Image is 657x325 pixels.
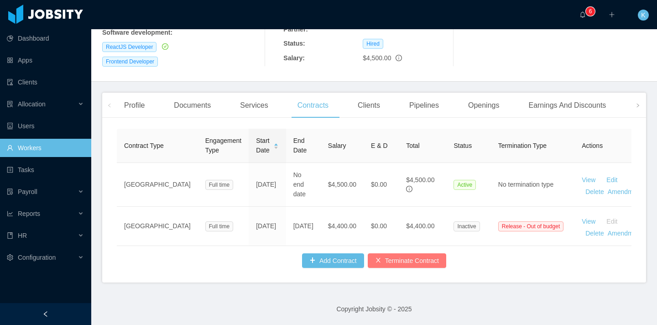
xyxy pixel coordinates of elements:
a: icon: pie-chartDashboard [7,29,84,47]
button: icon: plusAdd Contract [302,253,364,268]
span: Engagement Type [205,137,241,154]
span: Total [406,142,420,149]
span: Frontend Developer [102,57,158,67]
a: Amendments [608,230,645,237]
div: Sort [273,142,279,148]
span: Termination Type [498,142,547,149]
div: Pipelines [402,93,446,118]
span: Contract Type [124,142,164,149]
td: No end date [286,163,321,207]
footer: Copyright Jobsity © - 2025 [91,294,657,325]
td: [GEOGRAPHIC_DATA] [117,163,198,207]
a: Edit [606,176,617,183]
span: Full time [205,180,233,190]
button: Edit [595,173,625,187]
b: Status: [283,40,305,47]
td: [DATE] [286,207,321,246]
span: E & D [371,142,388,149]
i: icon: left [107,103,112,108]
button: Edit [595,214,625,229]
a: icon: userWorkers [7,139,84,157]
i: icon: plus [609,11,615,18]
a: icon: profileTasks [7,161,84,179]
div: Services [233,93,275,118]
span: $4,500.00 [406,176,434,183]
span: info-circle [406,186,412,192]
b: Software development : [102,29,172,36]
span: Actions [582,142,603,149]
i: icon: right [636,103,640,108]
div: Earnings And Discounts [521,93,613,118]
i: icon: setting [7,254,13,261]
div: Contracts [290,93,336,118]
span: HR [18,232,27,239]
button: icon: closeTerminate Contract [368,253,446,268]
span: $4,500.00 [328,181,356,188]
td: [DATE] [249,163,286,207]
div: Profile [117,93,152,118]
td: [DATE] [249,207,286,246]
span: Payroll [18,188,37,195]
span: Hired [363,39,383,49]
i: icon: caret-down [273,146,278,148]
a: View [582,176,595,183]
a: icon: auditClients [7,73,84,91]
i: icon: solution [7,101,13,107]
span: $4,400.00 [406,222,434,230]
span: $0.00 [371,181,387,188]
span: ReactJS Developer [102,42,156,52]
span: $4,400.00 [328,222,356,230]
span: Status [454,142,472,149]
a: icon: appstoreApps [7,51,84,69]
div: Openings [461,93,507,118]
i: icon: line-chart [7,210,13,217]
span: Active [454,180,476,190]
i: icon: check-circle [162,43,168,50]
span: Inactive [454,221,480,231]
span: Configuration [18,254,56,261]
a: icon: robotUsers [7,117,84,135]
span: Reports [18,210,40,217]
span: Allocation [18,100,46,108]
td: No termination type [491,163,574,207]
div: Clients [350,93,387,118]
span: Release - Out of budget [498,221,563,231]
span: $4,500.00 [363,54,391,62]
span: End Date [293,137,307,154]
a: Delete [585,230,604,237]
span: $0.00 [371,222,387,230]
td: [GEOGRAPHIC_DATA] [117,207,198,246]
b: Salary: [283,54,305,62]
div: Documents [167,93,218,118]
i: icon: file-protect [7,189,13,195]
a: View [582,218,595,225]
span: K [641,10,645,21]
span: info-circle [396,55,402,61]
i: icon: caret-up [273,142,278,145]
sup: 6 [586,7,595,16]
a: Amendments [608,188,645,195]
span: Full time [205,221,233,231]
a: icon: check-circle [160,43,168,50]
span: Start Date [256,136,270,155]
i: icon: book [7,232,13,239]
p: 6 [589,7,592,16]
a: Delete [585,188,604,195]
i: icon: bell [579,11,586,18]
span: Salary [328,142,346,149]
